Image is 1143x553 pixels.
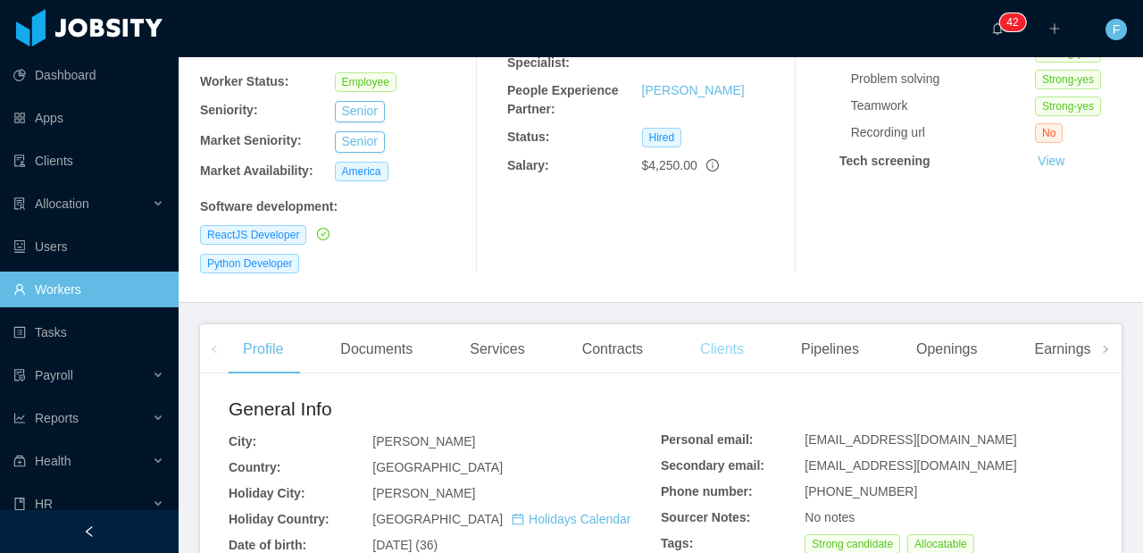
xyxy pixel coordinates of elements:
b: Secondary email: [661,458,764,473]
b: Date of birth: [229,538,306,552]
b: Market Availability: [200,163,313,178]
span: Employee [335,72,396,92]
div: Recording url [851,123,1035,142]
span: [PERSON_NAME] [372,486,475,500]
button: Senior [335,101,385,122]
a: icon: calendarHolidays Calendar [512,512,630,526]
span: Allocation [35,197,89,211]
span: America [335,162,388,181]
span: [PHONE_NUMBER] [805,484,917,499]
b: Phone number: [661,484,753,499]
p: 2 [1013,13,1019,31]
a: icon: profileTasks [13,314,164,350]
span: [GEOGRAPHIC_DATA] [372,460,503,474]
span: [EMAIL_ADDRESS][DOMAIN_NAME] [805,458,1016,473]
span: Reports [35,411,79,425]
a: icon: pie-chartDashboard [13,57,164,93]
button: Senior [335,131,385,153]
span: No [1035,123,1063,143]
span: HR [35,497,53,511]
b: City: [229,434,256,448]
sup: 42 [999,13,1025,31]
span: [EMAIL_ADDRESS][DOMAIN_NAME] [805,432,1016,447]
strong: Tech screening [839,154,930,168]
b: Market Seniority: [200,133,302,147]
b: Software development : [200,199,338,214]
span: No notes [805,510,855,524]
span: Strong-yes [1035,70,1101,89]
a: icon: appstoreApps [13,100,164,136]
div: Documents [326,324,427,374]
div: Problem solving [851,70,1035,88]
i: icon: medicine-box [13,455,26,467]
i: icon: line-chart [13,412,26,424]
span: Payroll [35,368,73,382]
div: Services [455,324,538,374]
span: F [1113,19,1121,40]
p: 4 [1006,13,1013,31]
b: Worker Status: [200,74,288,88]
a: icon: check-circle [313,227,330,241]
i: icon: right [1101,345,1110,354]
div: Openings [902,324,992,374]
span: [GEOGRAPHIC_DATA] [372,512,630,526]
span: Python Developer [200,254,299,273]
span: ReactJS Developer [200,225,306,245]
div: Pipelines [787,324,873,374]
b: Sourcer Notes: [661,510,750,524]
a: icon: userWorkers [13,272,164,307]
b: People Experience Partner: [507,83,619,116]
a: [PERSON_NAME] [642,83,745,97]
span: Strong-yes [1035,96,1101,116]
span: info-circle [706,159,719,172]
span: $4,250.00 [642,158,697,172]
h2: General Info [229,395,661,423]
i: icon: bell [991,22,1004,35]
b: Holiday City: [229,486,305,500]
div: Profile [229,324,297,374]
b: Personal email: [661,432,754,447]
span: Health [35,454,71,468]
i: icon: plus [1048,22,1061,35]
b: Holiday Country: [229,512,330,526]
div: Contracts [568,324,657,374]
i: icon: calendar [512,513,524,525]
a: View [1031,154,1071,168]
div: Teamwork [851,96,1035,115]
b: Country: [229,460,280,474]
a: icon: robotUsers [13,229,164,264]
i: icon: check-circle [317,228,330,240]
button: Notes [1031,171,1079,192]
span: [PERSON_NAME] [372,434,475,448]
div: Clients [686,324,758,374]
b: Seniority: [200,103,258,117]
a: icon: auditClients [13,143,164,179]
span: [DATE] (36) [372,538,438,552]
span: Hired [642,128,682,147]
i: icon: file-protect [13,369,26,381]
b: Status: [507,130,549,144]
b: Salary: [507,158,549,172]
i: icon: solution [13,197,26,210]
i: icon: left [210,345,219,354]
b: Tags: [661,536,693,550]
i: icon: book [13,498,26,510]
